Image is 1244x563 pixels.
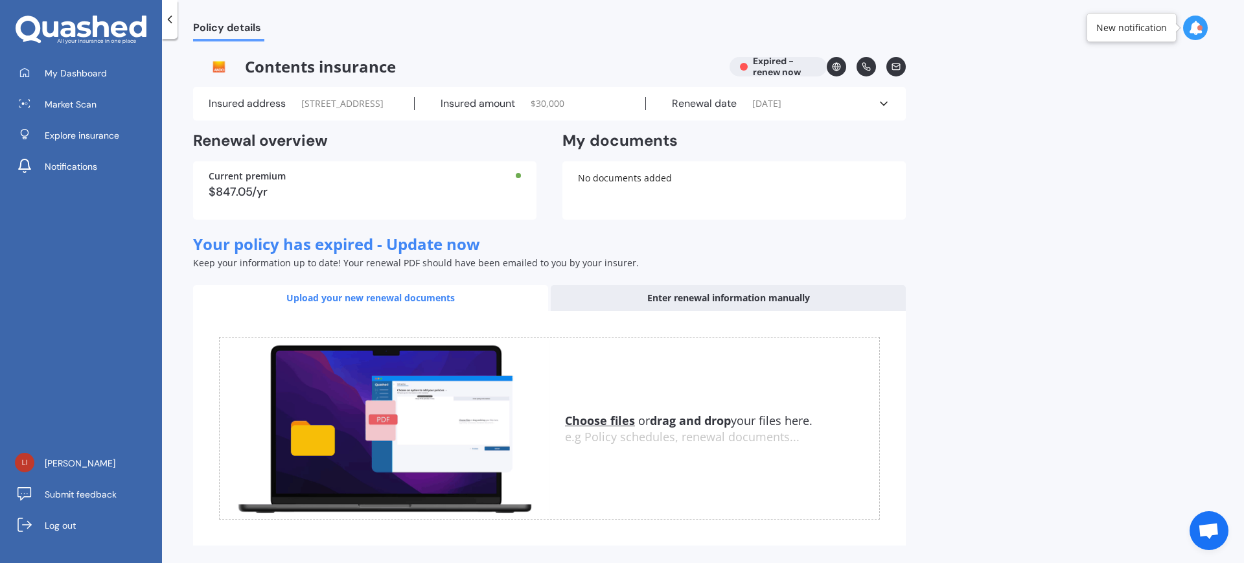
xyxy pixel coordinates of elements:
span: Policy details [193,21,264,39]
div: Enter renewal information manually [551,285,906,311]
u: Choose files [565,413,635,428]
a: [PERSON_NAME] [10,450,162,476]
a: Market Scan [10,91,162,117]
span: Market Scan [45,98,97,111]
div: New notification [1096,21,1167,34]
label: Insured address [209,97,286,110]
span: Contents insurance [193,57,719,76]
img: Ando.png [193,57,245,76]
a: Explore insurance [10,122,162,148]
a: My Dashboard [10,60,162,86]
a: Log out [10,512,162,538]
span: Notifications [45,160,97,173]
div: No documents added [562,161,906,220]
span: Explore insurance [45,129,119,142]
span: Keep your information up to date! Your renewal PDF should have been emailed to you by your insurer. [193,257,639,269]
span: $ 30,000 [531,97,564,110]
span: Your policy has expired - Update now [193,233,480,255]
img: 97e5979d245ad337873c022601db033a [15,453,34,472]
label: Insured amount [441,97,515,110]
b: drag and drop [650,413,731,428]
h2: My documents [562,131,678,151]
a: Notifications [10,154,162,179]
span: or your files here. [565,413,812,428]
div: Upload your new renewal documents [193,285,548,311]
img: upload.de96410c8ce839c3fdd5.gif [220,338,549,520]
div: $847.05/yr [209,186,521,198]
div: Open chat [1190,511,1228,550]
span: [STREET_ADDRESS] [301,97,384,110]
span: [DATE] [752,97,781,110]
a: Submit feedback [10,481,162,507]
span: Log out [45,519,76,532]
div: Current premium [209,172,521,181]
div: e.g Policy schedules, renewal documents... [565,430,879,444]
span: [PERSON_NAME] [45,457,115,470]
label: Renewal date [672,97,737,110]
span: My Dashboard [45,67,107,80]
span: Submit feedback [45,488,117,501]
h2: Renewal overview [193,131,536,151]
